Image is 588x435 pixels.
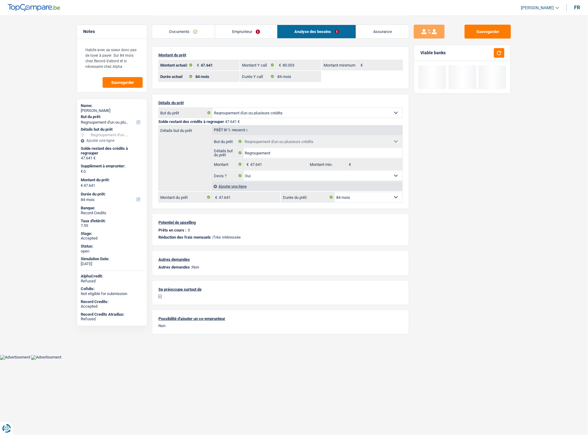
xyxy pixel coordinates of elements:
[356,25,409,38] a: Assurance
[281,192,335,202] label: Durée du prêt:
[159,72,194,81] label: Durée actuel
[212,159,243,169] label: Montant
[158,323,403,328] p: Non
[81,156,143,161] div: 47.641 €
[277,25,356,38] a: Analyse des besoins
[158,235,213,240] span: Réduction des frais mensuels :
[81,317,143,322] div: Refused
[158,294,403,299] p: [-]
[276,60,283,70] span: €
[81,178,142,183] label: Montant du prêt:
[212,137,243,146] label: But du prêt
[241,60,276,70] label: Montant Y call
[158,235,403,240] p: Très Intéressée
[81,219,143,224] div: Taux d'intérêt:
[243,159,250,169] span: €
[8,4,60,11] img: TopCompare Logo
[81,274,143,279] div: AlphaCredit:
[81,236,143,241] div: Accepted
[81,256,143,261] div: Simulation Date:
[212,148,243,158] label: Détails but du prêt
[574,5,580,10] div: fr
[81,249,143,254] div: open
[158,316,403,321] p: Possibilité d'ajouter un co-emprunteur
[346,159,353,169] span: €
[103,77,143,88] button: Sauvegarder
[158,220,403,225] p: Potentiel de upselling
[212,171,243,181] label: Devis ?
[212,128,249,132] div: Prêt n°1
[212,192,219,202] span: €
[159,108,212,118] label: But du prêt
[158,287,403,292] p: Se préoccupe surtout de
[241,72,276,81] label: Durée Y call
[308,159,346,169] label: Montant min.
[212,182,402,191] div: Ajouter une ligne
[81,103,143,108] div: Name:
[81,127,143,132] div: Détails but du prêt
[81,286,143,291] div: Cofidis:
[81,223,143,228] div: 7.95
[420,50,446,55] div: Viable banks
[81,211,143,215] div: Record Credits
[152,25,215,38] a: Documents
[521,5,554,10] span: [PERSON_NAME]
[81,312,143,317] div: Record Credits Atradius:
[81,114,142,119] label: But du prêt:
[81,192,142,197] label: Durée du prêt:
[81,146,143,156] div: Solde restant des crédits à regrouper
[159,60,194,70] label: Montant actuel:
[81,231,143,236] div: Stage:
[225,119,240,124] span: 47.641 €
[465,25,511,39] button: Sauvegarder
[322,60,358,70] label: Montant minimum
[230,129,248,132] span: - Priorité 1
[81,304,143,309] div: Accepted
[31,355,61,360] img: Advertisement
[81,169,83,174] span: €
[215,25,277,38] a: Emprunteur
[81,244,143,249] div: Status:
[194,60,201,70] span: €
[158,228,186,232] p: Prêts en cours :
[158,119,224,124] span: Solde restant des crédits à regrouper
[81,299,143,304] div: Record Credits:
[111,80,134,84] span: Sauvegarder
[81,108,143,113] div: [PERSON_NAME]
[81,291,143,296] div: Not eligible for submission
[358,60,365,70] span: €
[81,279,143,284] div: Refused
[81,164,142,169] label: Supplément à emprunter:
[158,101,403,105] p: Détails du prêt
[158,53,403,57] p: Montant du prêt
[81,261,143,266] div: [DATE]
[516,3,559,13] a: [PERSON_NAME]
[159,125,212,133] label: Détails but du prêt
[81,138,143,143] div: Ajouter une ligne
[159,192,212,202] label: Montant du prêt
[158,265,192,269] span: Autres demandes :
[158,265,403,269] p: Non
[158,257,403,262] p: Autres demandes
[83,29,141,34] h5: Notes
[81,206,143,211] div: Banque:
[188,228,190,232] p: 3
[81,183,83,188] span: €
